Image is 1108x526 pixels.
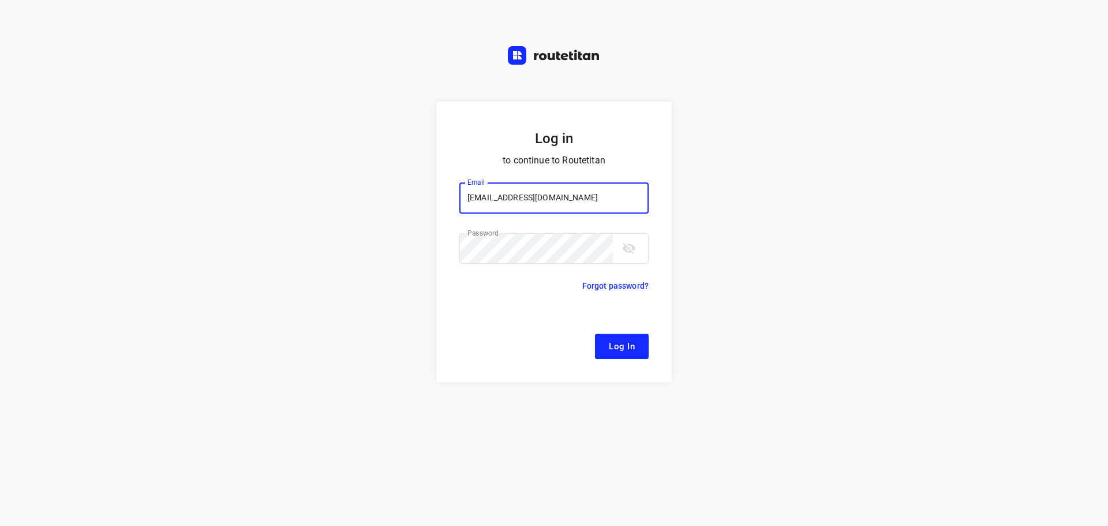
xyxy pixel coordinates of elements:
[459,152,649,169] p: to continue to Routetitan
[582,279,649,293] p: Forgot password?
[617,237,641,260] button: toggle password visibility
[609,339,635,354] span: Log In
[508,46,600,65] img: Routetitan
[459,129,649,148] h5: Log in
[595,334,649,359] button: Log In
